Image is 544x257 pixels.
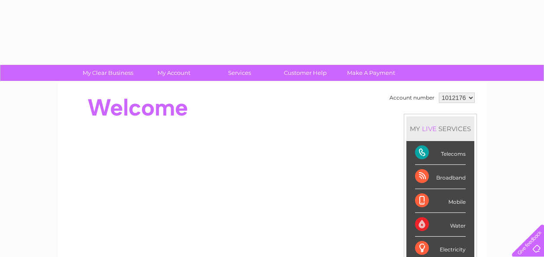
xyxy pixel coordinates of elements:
div: MY SERVICES [406,116,474,141]
a: My Account [138,65,209,81]
div: Telecoms [415,141,466,165]
div: Broadband [415,165,466,189]
div: LIVE [420,125,438,133]
a: Services [204,65,275,81]
a: Make A Payment [335,65,407,81]
a: My Clear Business [72,65,144,81]
div: Mobile [415,189,466,213]
td: Account number [387,90,437,105]
div: Water [415,213,466,237]
a: Customer Help [270,65,341,81]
